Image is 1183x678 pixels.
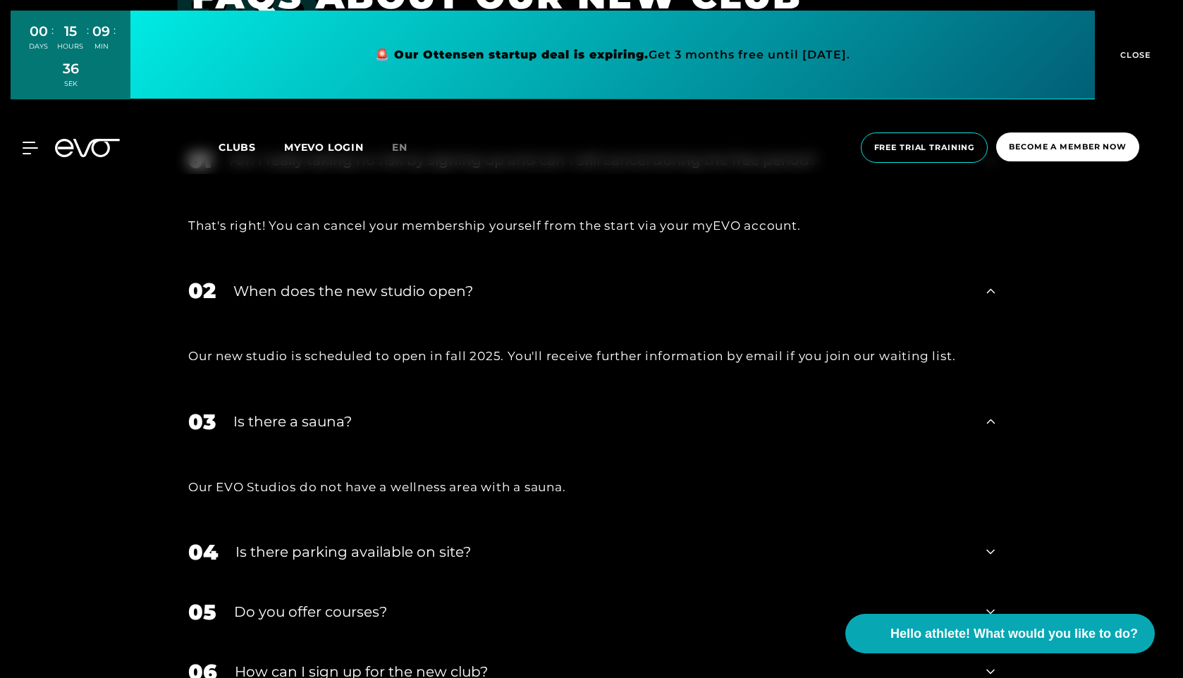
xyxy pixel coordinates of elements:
font: Our EVO Studios do not have a wellness area with a sauna. [188,480,566,494]
font: HOURS [57,42,83,50]
font: DAYS [29,42,48,50]
font: Clubs [219,141,256,154]
a: MYEVO LOGIN [284,141,364,154]
font: MIN [94,42,109,50]
font: : [114,23,116,37]
font: en [392,141,407,154]
font: 00 [30,23,48,39]
font: Hello athlete! What would you like to do? [890,627,1138,641]
font: Do you offer courses? [234,603,387,620]
font: SEK [64,80,78,87]
font: Our new studio is scheduled to open in fall 2025. You'll receive further information by email if ... [188,349,955,363]
font: 02 [188,278,216,304]
font: 15 [64,23,77,39]
font: 04 [188,539,218,565]
font: Become a member now [1009,142,1127,152]
font: Is there a sauna? [233,413,352,430]
font: That's right! You can cancel your membership yourself from the start via your myEVO account. [188,218,801,233]
font: : [51,23,54,37]
a: Free trial training [857,132,993,163]
a: Become a member now [992,132,1144,163]
font: : [87,23,89,37]
a: en [392,140,424,156]
font: 36 [63,60,79,77]
font: Free trial training [874,142,975,152]
button: Hello athlete! What would you like to do? [845,614,1155,653]
a: Clubs [219,140,284,154]
font: CLOSE [1120,50,1151,60]
font: When does the new studio open? [233,283,473,300]
button: CLOSE [1095,11,1172,99]
font: 03 [188,409,216,435]
font: 05 [188,599,216,625]
font: Is there parking available on site? [235,543,471,560]
font: 09 [92,23,110,39]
